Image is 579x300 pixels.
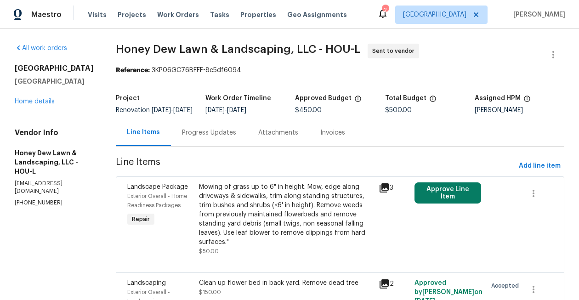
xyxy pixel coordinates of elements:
[227,107,246,113] span: [DATE]
[157,10,199,19] span: Work Orders
[385,107,412,113] span: $500.00
[491,281,522,290] span: Accepted
[127,280,166,286] span: Landscaping
[15,199,94,207] p: [PHONE_NUMBER]
[295,107,322,113] span: $450.00
[116,158,515,175] span: Line Items
[515,158,564,175] button: Add line item
[372,46,418,56] span: Sent to vendor
[287,10,347,19] span: Geo Assignments
[199,182,373,247] div: Mowing of grass up to 6" in height. Mow, edge along driveways & sidewalks, trim along standing st...
[128,215,153,224] span: Repair
[173,107,193,113] span: [DATE]
[475,95,521,102] h5: Assigned HPM
[88,10,107,19] span: Visits
[182,128,236,137] div: Progress Updates
[15,77,94,86] h5: [GEOGRAPHIC_DATA]
[519,160,561,172] span: Add line item
[127,193,187,208] span: Exterior Overall - Home Readiness Packages
[116,95,140,102] h5: Project
[152,107,193,113] span: -
[116,66,564,75] div: 3KP06GC76BFFF-8c5df6094
[320,128,345,137] div: Invoices
[118,10,146,19] span: Projects
[15,98,55,105] a: Home details
[15,148,94,176] h5: Honey Dew Lawn & Landscaping, LLC - HOU-L
[379,182,409,193] div: 3
[15,180,94,195] p: [EMAIL_ADDRESS][DOMAIN_NAME]
[475,107,564,113] div: [PERSON_NAME]
[205,107,246,113] span: -
[199,278,373,288] div: Clean up flower bed in back yard. Remove dead tree
[205,95,271,102] h5: Work Order Timeline
[403,10,466,19] span: [GEOGRAPHIC_DATA]
[116,67,150,74] b: Reference:
[379,278,409,289] div: 2
[127,184,188,190] span: Landscape Package
[15,128,94,137] h4: Vendor Info
[414,182,481,204] button: Approve Line Item
[199,289,221,295] span: $150.00
[258,128,298,137] div: Attachments
[116,107,193,113] span: Renovation
[510,10,565,19] span: [PERSON_NAME]
[354,95,362,107] span: The total cost of line items that have been approved by both Opendoor and the Trade Partner. This...
[31,10,62,19] span: Maestro
[152,107,171,113] span: [DATE]
[205,107,225,113] span: [DATE]
[382,6,388,15] div: 2
[15,45,67,51] a: All work orders
[199,249,219,254] span: $50.00
[116,44,360,55] span: Honey Dew Lawn & Landscaping, LLC - HOU-L
[429,95,437,107] span: The total cost of line items that have been proposed by Opendoor. This sum includes line items th...
[210,11,229,18] span: Tasks
[240,10,276,19] span: Properties
[385,95,426,102] h5: Total Budget
[15,64,94,73] h2: [GEOGRAPHIC_DATA]
[295,95,352,102] h5: Approved Budget
[127,128,160,137] div: Line Items
[523,95,531,107] span: The hpm assigned to this work order.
